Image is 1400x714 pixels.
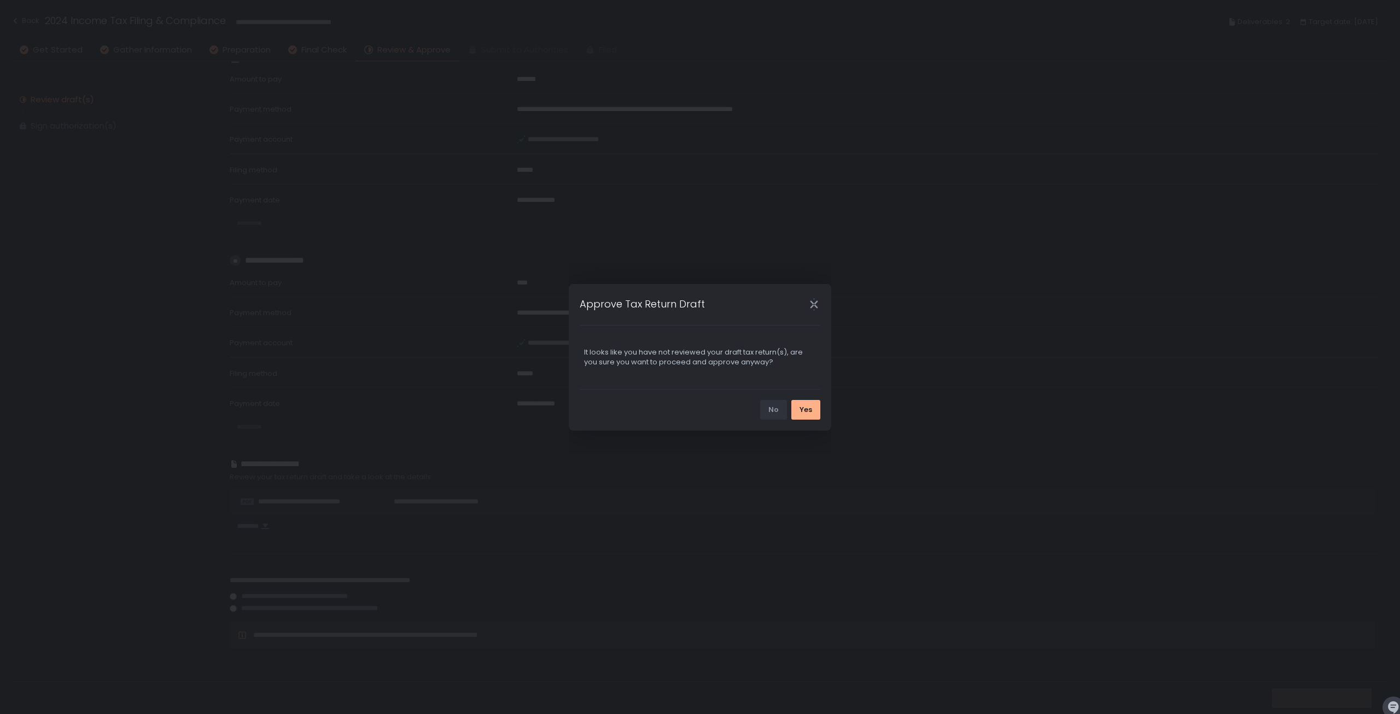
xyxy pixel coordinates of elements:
[791,400,820,420] button: Yes
[580,297,705,311] h1: Approve Tax Return Draft
[760,400,787,420] button: No
[584,347,816,367] div: It looks like you have not reviewed your draft tax return(s), are you sure you want to proceed an...
[796,298,831,311] div: Close
[800,405,812,415] div: Yes
[768,405,779,415] div: No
